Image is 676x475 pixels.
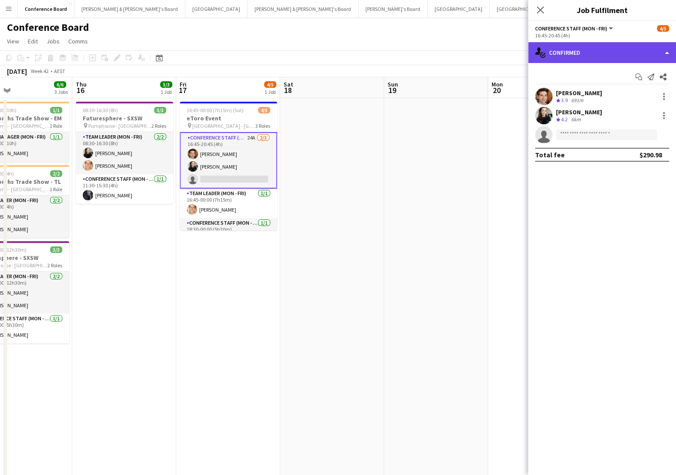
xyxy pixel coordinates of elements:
[88,123,151,129] span: Pumphouse - [GEOGRAPHIC_DATA]
[255,123,270,129] span: 3 Roles
[180,102,277,230] app-job-card: 16:45-00:00 (7h15m) (Sat)4/5eToro Event [GEOGRAPHIC_DATA] - [GEOGRAPHIC_DATA]3 RolesConference St...
[76,174,173,204] app-card-role: Conference Staff (Mon - Fri)1/111:30-15:30 (4h)[PERSON_NAME]
[65,36,91,47] a: Comms
[528,42,676,63] div: Confirmed
[24,36,41,47] a: Edit
[83,107,118,113] span: 08:30-16:30 (8h)
[74,85,87,95] span: 16
[154,107,166,113] span: 3/3
[47,262,62,269] span: 2 Roles
[535,150,565,159] div: Total fee
[535,32,669,39] div: 16:45-20:45 (4h)
[248,0,358,17] button: [PERSON_NAME] & [PERSON_NAME]'s Board
[54,68,65,74] div: AEST
[50,246,62,253] span: 3/3
[490,0,602,17] button: [GEOGRAPHIC_DATA]/[GEOGRAPHIC_DATA]
[161,89,172,95] div: 1 Job
[388,80,398,88] span: Sun
[569,116,582,123] div: 6km
[178,85,187,95] span: 17
[561,97,568,103] span: 3.9
[185,0,248,17] button: [GEOGRAPHIC_DATA]
[180,189,277,218] app-card-role: Team Leader (Mon - Fri)1/116:45-00:00 (7h15m)[PERSON_NAME]
[264,81,276,88] span: 4/5
[556,108,602,116] div: [PERSON_NAME]
[160,81,172,88] span: 3/3
[284,80,293,88] span: Sat
[358,0,428,17] button: [PERSON_NAME]'s Board
[54,89,68,95] div: 3 Jobs
[76,114,173,122] h3: Futuresphere - SXSW
[28,37,38,45] span: Edit
[639,150,662,159] div: $290.98
[180,80,187,88] span: Fri
[428,0,490,17] button: [GEOGRAPHIC_DATA]
[50,107,62,113] span: 1/1
[490,85,503,95] span: 20
[7,37,19,45] span: View
[68,37,88,45] span: Comms
[29,68,50,74] span: Week 42
[561,116,568,123] span: 4.2
[47,37,60,45] span: Jobs
[54,81,66,88] span: 6/6
[76,132,173,174] app-card-role: Team Leader (Mon - Fri)2/208:30-16:30 (8h)[PERSON_NAME][PERSON_NAME]
[50,186,62,193] span: 1 Role
[180,132,277,189] app-card-role: Conference Staff (Mon - Fri)24A2/316:45-20:45 (4h)[PERSON_NAME][PERSON_NAME]
[282,85,293,95] span: 18
[76,102,173,204] app-job-card: 08:30-16:30 (8h)3/3Futuresphere - SXSW Pumphouse - [GEOGRAPHIC_DATA]2 RolesTeam Leader (Mon - Fri...
[50,170,62,177] span: 2/2
[264,89,276,95] div: 1 Job
[528,4,676,16] h3: Job Fulfilment
[76,80,87,88] span: Thu
[258,107,270,113] span: 4/5
[7,67,27,76] div: [DATE]
[7,21,89,34] h1: Conference Board
[50,123,62,129] span: 1 Role
[192,123,255,129] span: [GEOGRAPHIC_DATA] - [GEOGRAPHIC_DATA]
[556,89,602,97] div: [PERSON_NAME]
[492,80,503,88] span: Mon
[187,107,244,113] span: 16:45-00:00 (7h15m) (Sat)
[657,25,669,32] span: 4/5
[74,0,185,17] button: [PERSON_NAME] & [PERSON_NAME]'s Board
[535,25,614,32] button: Conference Staff (Mon - Fri)
[386,85,398,95] span: 19
[535,25,607,32] span: Conference Staff (Mon - Fri)
[18,0,74,17] button: Conference Board
[43,36,63,47] a: Jobs
[569,97,585,104] div: 691m
[151,123,166,129] span: 2 Roles
[3,36,23,47] a: View
[180,114,277,122] h3: eToro Event
[180,218,277,248] app-card-role: Conference Staff (Mon - Fri)1/118:30-00:00 (5h30m)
